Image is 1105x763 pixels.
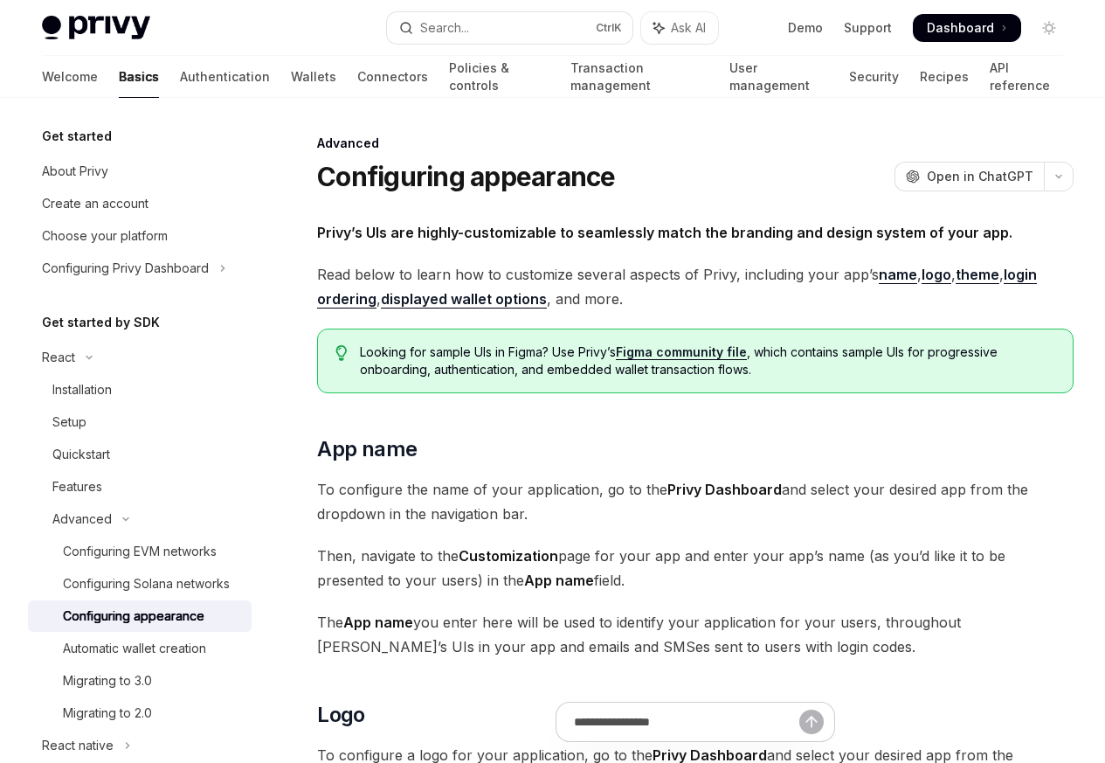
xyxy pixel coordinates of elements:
span: Ask AI [671,19,706,37]
button: Toggle Advanced section [28,503,252,535]
a: Automatic wallet creation [28,633,252,664]
span: Ctrl K [596,21,622,35]
div: Choose your platform [42,225,168,246]
a: Wallets [291,56,336,98]
button: Toggle dark mode [1035,14,1063,42]
a: Security [849,56,899,98]
button: Toggle React native section [28,730,252,761]
div: Configuring Solana networks [63,573,230,594]
input: Ask a question... [574,703,799,741]
a: About Privy [28,156,252,187]
a: Demo [788,19,823,37]
button: Open search [387,12,632,44]
div: About Privy [42,161,108,182]
a: Recipes [920,56,969,98]
a: Create an account [28,188,252,219]
a: Transaction management [570,56,709,98]
div: Create an account [42,193,148,214]
h5: Get started by SDK [42,312,160,333]
a: Quickstart [28,439,252,470]
button: Toggle assistant panel [641,12,718,44]
a: Configuring appearance [28,600,252,632]
a: Basics [119,56,159,98]
span: Looking for sample UIs in Figma? Use Privy’s , which contains sample UIs for progressive onboardi... [360,343,1055,378]
strong: Privy Dashboard [667,481,782,498]
button: Open in ChatGPT [894,162,1044,191]
a: Features [28,471,252,503]
div: Search... [420,17,469,38]
div: Installation [52,379,112,400]
button: Send message [799,710,824,734]
span: Open in ChatGPT [927,168,1033,185]
a: Setup [28,406,252,438]
a: Welcome [42,56,98,98]
button: Toggle React section [28,342,252,373]
a: logo [922,266,951,284]
a: Installation [28,374,252,406]
span: The you enter here will be used to identify your application for your users, throughout [PERSON_N... [317,610,1074,659]
a: Support [844,19,892,37]
a: User management [729,56,828,98]
div: Automatic wallet creation [63,638,206,659]
a: Dashboard [913,14,1021,42]
div: Quickstart [52,444,110,465]
strong: Customization [459,547,558,565]
div: React [42,347,75,368]
strong: App name [524,572,594,589]
div: Migrating to 2.0 [63,703,152,724]
a: Configuring Solana networks [28,568,252,600]
a: Connectors [357,56,428,98]
img: light logo [42,16,150,40]
div: Advanced [52,509,112,530]
strong: Privy’s UIs are highly-customizable to seamlessly match the branding and design system of your app. [317,224,1012,241]
span: App name [317,435,417,463]
button: Toggle Configuring Privy Dashboard section [28,253,252,284]
a: Policies & controls [449,56,549,98]
svg: Tip [335,345,348,361]
div: Configuring appearance [63,606,204,627]
a: API reference [990,56,1063,98]
a: Authentication [180,56,270,98]
a: theme [956,266,999,284]
h1: Configuring appearance [317,161,616,192]
h5: Get started [42,126,112,147]
a: Figma community file [616,344,747,360]
a: Migrating to 2.0 [28,697,252,729]
a: Configuring EVM networks [28,536,252,567]
div: Configuring EVM networks [63,541,217,562]
a: Choose your platform [28,220,252,252]
span: Read below to learn how to customize several aspects of Privy, including your app’s , , , , , and... [317,262,1074,311]
div: Configuring Privy Dashboard [42,258,209,279]
div: Advanced [317,135,1074,152]
div: React native [42,735,114,756]
div: Features [52,476,102,497]
a: name [879,266,917,284]
div: Migrating to 3.0 [63,670,152,691]
span: Then, navigate to the page for your app and enter your app’s name (as you’d like it to be present... [317,544,1074,593]
a: displayed wallet options [381,290,547,309]
span: To configure the name of your application, go to the and select your desired app from the dropdow... [317,477,1074,526]
a: Migrating to 3.0 [28,665,252,697]
strong: App name [343,614,413,631]
span: Dashboard [927,19,994,37]
div: Setup [52,412,86,433]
